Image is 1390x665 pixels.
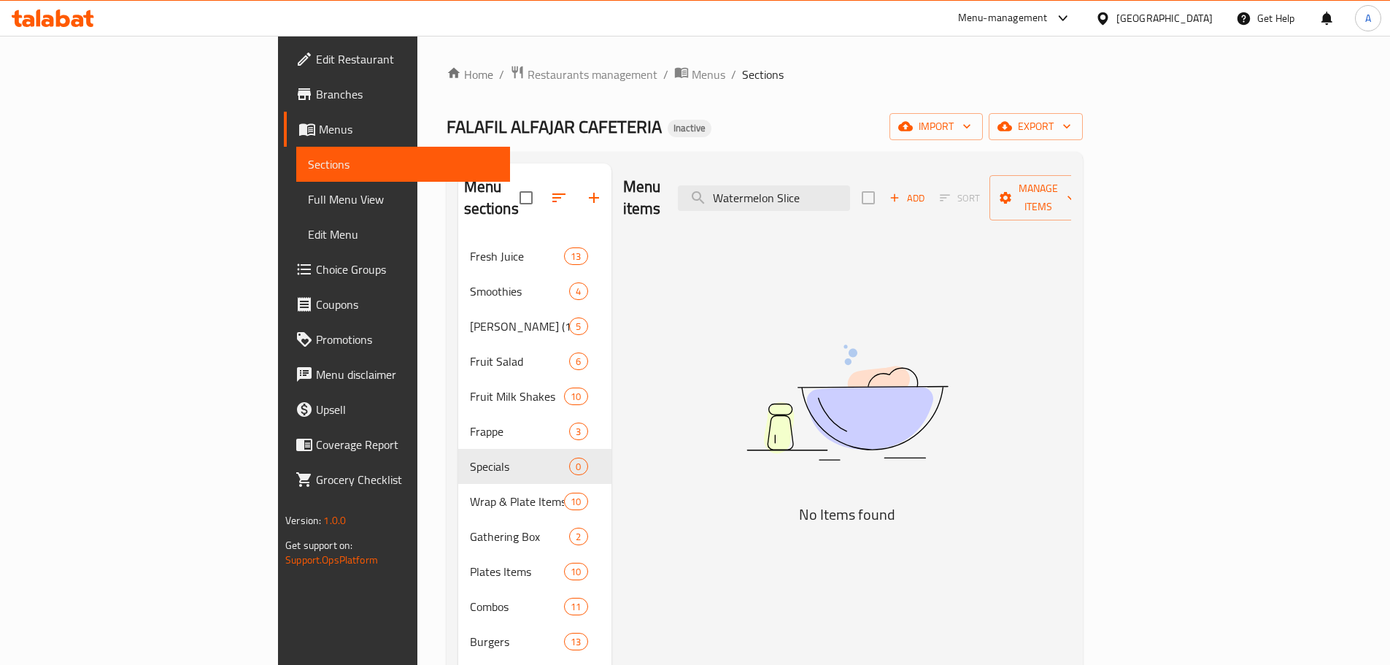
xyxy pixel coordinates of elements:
a: Coupons [284,287,510,322]
span: Manage items [1001,180,1076,216]
span: A [1365,10,1371,26]
div: Menu-management [958,9,1048,27]
span: 10 [565,565,587,579]
span: Upsell [316,401,498,418]
span: Add item [884,187,930,210]
button: Add section [576,180,611,215]
a: Menus [284,112,510,147]
div: Smoothies4 [458,274,611,309]
span: export [1000,118,1071,136]
div: Combos11 [458,589,611,624]
div: Inactive [668,120,711,137]
span: 5 [570,320,587,334]
input: search [678,185,850,211]
span: 4 [570,285,587,299]
span: Combos [470,598,565,615]
div: Fruit Milk Shakes10 [458,379,611,414]
span: Menus [692,66,725,83]
div: items [564,247,587,265]
span: 3 [570,425,587,439]
a: Promotions [284,322,510,357]
div: Fruit Salad6 [458,344,611,379]
div: [PERSON_NAME] (1.5 Ltr)5 [458,309,611,344]
a: Coverage Report [284,427,510,462]
span: [PERSON_NAME] (1.5 Ltr) [470,318,570,335]
div: Wrap & Plate Items10 [458,484,611,519]
span: Wrap & Plate Items [470,493,565,510]
span: FALAFIL ALFAJAR CAFETERIA [447,110,662,143]
a: Full Menu View [296,182,510,217]
span: 13 [565,635,587,649]
div: Plates Items [470,563,565,580]
div: items [569,423,587,440]
span: Sort sections [541,180,576,215]
span: Add [887,190,927,207]
div: items [569,353,587,370]
span: Edit Restaurant [316,50,498,68]
div: items [564,563,587,580]
span: import [901,118,971,136]
div: items [564,633,587,650]
div: Fresh Juice13 [458,239,611,274]
img: dish.svg [665,306,1030,499]
h5: No Items found [665,503,1030,526]
span: Menu disclaimer [316,366,498,383]
a: Menus [674,65,725,84]
div: Specials [470,458,570,475]
span: Coupons [316,296,498,313]
a: Menu disclaimer [284,357,510,392]
span: Fruit Milk Shakes [470,388,565,405]
span: 6 [570,355,587,369]
span: Version: [285,511,321,530]
span: 10 [565,390,587,404]
span: Gathering Box [470,528,570,545]
span: Grocery Checklist [316,471,498,488]
span: 10 [565,495,587,509]
a: Support.OpsPlatform [285,550,378,569]
button: Manage items [989,175,1087,220]
span: Fresh Juice [470,247,565,265]
li: / [663,66,668,83]
span: Frappe [470,423,570,440]
button: Add [884,187,930,210]
div: items [569,282,587,300]
div: Burgers13 [458,624,611,659]
a: Grocery Checklist [284,462,510,497]
div: Specials0 [458,449,611,484]
span: Get support on: [285,536,352,555]
h2: Menu items [623,176,661,220]
div: Plates Items10 [458,554,611,589]
span: Sections [308,155,498,173]
a: Restaurants management [510,65,657,84]
span: 13 [565,250,587,264]
span: Inactive [668,122,711,134]
span: Promotions [316,331,498,348]
button: export [989,113,1083,140]
span: 0 [570,460,587,474]
a: Upsell [284,392,510,427]
span: Coverage Report [316,436,498,453]
a: Edit Restaurant [284,42,510,77]
span: Restaurants management [528,66,657,83]
div: items [564,388,587,405]
span: Select all sections [511,182,541,213]
a: Edit Menu [296,217,510,252]
span: Burgers [470,633,565,650]
a: Branches [284,77,510,112]
span: Smoothies [470,282,570,300]
span: Edit Menu [308,226,498,243]
span: Full Menu View [308,191,498,208]
div: items [569,528,587,545]
span: Choice Groups [316,261,498,278]
div: [GEOGRAPHIC_DATA] [1116,10,1213,26]
span: 1.0.0 [323,511,346,530]
li: / [731,66,736,83]
a: Sections [296,147,510,182]
span: Branches [316,85,498,103]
